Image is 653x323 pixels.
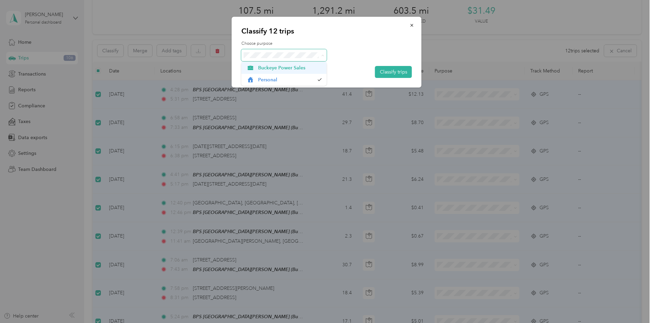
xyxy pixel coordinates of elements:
[375,66,412,78] button: Classify trips
[258,64,322,71] span: Buckeye Power Sales
[241,26,412,36] p: Classify 12 trips
[241,41,412,47] label: Choose purpose
[258,76,314,83] span: Personal
[615,285,653,323] iframe: Everlance-gr Chat Button Frame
